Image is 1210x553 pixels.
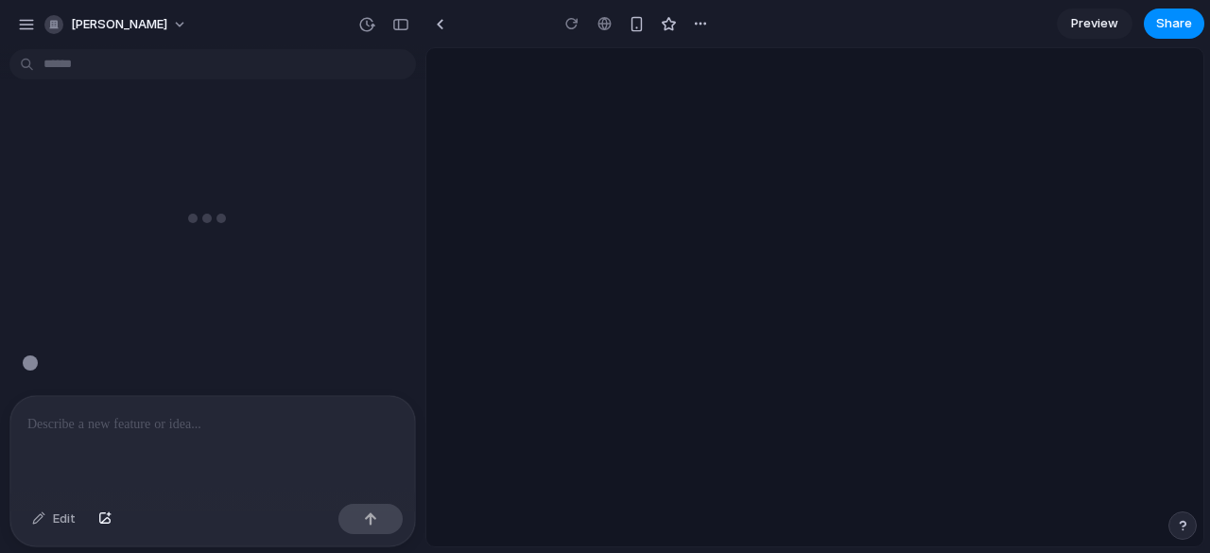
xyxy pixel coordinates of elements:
button: [PERSON_NAME] [37,9,197,40]
span: Share [1156,14,1192,33]
a: Preview [1057,9,1132,39]
span: Preview [1071,14,1118,33]
span: [PERSON_NAME] [71,15,167,34]
button: Share [1144,9,1204,39]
